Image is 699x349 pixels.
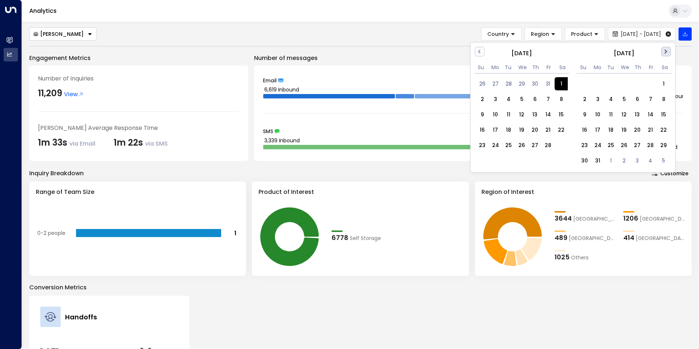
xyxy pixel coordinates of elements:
div: Choose Thursday, April 3rd, 2025 [631,154,644,167]
span: Buckinghamshire [569,234,616,242]
div: Saturday [559,64,566,71]
div: Choose Friday, April 4th, 2025 [644,154,657,167]
div: 1m 33s [38,136,95,149]
div: Choose Wednesday, February 26th, 2025 [515,139,528,152]
div: Choose Wednesday, February 19th, 2025 [515,123,528,136]
div: 1m 22s [114,136,168,149]
div: [DATE] [577,49,672,58]
div: Choose Saturday, April 5th, 2025 [657,154,670,167]
div: Choose Saturday, February 8th, 2025 [555,93,568,106]
div: 6778Self Storage [332,233,393,243]
div: SMS [263,129,683,134]
span: View [64,90,84,99]
tspan: 6,619 Inbound [264,86,299,93]
p: Conversion Metrics [29,283,692,292]
tspan: 0-2 people [37,229,65,237]
div: Choose Monday, March 24th, 2025 [591,139,604,152]
tspan: 3,339 Inbound [264,137,300,144]
span: Product [571,31,592,37]
span: Others [571,254,589,262]
div: 1025Others [555,252,616,262]
button: Previous Month [475,47,484,56]
div: [PERSON_NAME] Average Response Time [38,124,239,132]
div: Choose Saturday, February 22nd, 2025 [555,123,568,136]
a: Analytics [29,7,57,15]
div: Choose Thursday, February 20th, 2025 [528,123,541,136]
button: Next Month [661,47,671,56]
div: Choose Thursday, March 27th, 2025 [631,139,644,152]
span: via Email [69,139,95,148]
button: [DATE] - [DATE] [608,27,676,41]
div: [DATE] [474,49,569,58]
div: 1206West Midlands [623,213,685,223]
div: Choose Monday, March 3rd, 2025 [591,93,604,106]
div: Thursday [532,64,539,71]
button: Region [525,27,562,41]
div: Choose Monday, March 17th, 2025 [591,123,604,136]
div: Choose Friday, March 14th, 2025 [644,108,657,121]
div: Choose Friday, March 7th, 2025 [644,93,657,106]
div: Button group with a nested menu [29,27,97,41]
div: 1206 [623,213,638,223]
div: Choose Thursday, March 6th, 2025 [631,93,644,106]
div: Choose Wednesday, March 5th, 2025 [617,93,631,106]
div: Wednesday [518,64,525,71]
div: Choose Sunday, March 23rd, 2025 [578,139,591,152]
div: Inquiry Breakdown [29,169,84,178]
div: Choose Saturday, March 1st, 2025 [657,77,670,90]
div: Choose Wednesday, March 19th, 2025 [617,123,631,136]
span: [DATE] - [DATE] [621,31,661,37]
div: Choose Saturday, March 29th, 2025 [657,139,670,152]
div: Choose Thursday, March 13th, 2025 [631,108,644,121]
div: Choose Sunday, February 23rd, 2025 [476,139,489,152]
button: Customize [648,168,692,179]
div: Choose Monday, March 10th, 2025 [591,108,604,121]
div: Choose Monday, February 24th, 2025 [489,139,502,152]
div: [PERSON_NAME] [33,31,84,37]
span: Self Storage [350,234,381,242]
div: Sunday [478,64,484,71]
div: Monday [594,64,600,71]
div: Choose Thursday, February 27th, 2025 [528,139,541,152]
div: Choose Wednesday, February 12th, 2025 [515,108,528,121]
div: Choose Thursday, January 30th, 2025 [528,77,541,90]
tspan: 1 [234,229,237,237]
div: Choose Thursday, March 20th, 2025 [631,123,644,136]
div: Choose Tuesday, January 28th, 2025 [502,77,515,90]
div: Choose Thursday, February 6th, 2025 [528,93,541,106]
p: Engagement Metrics [29,54,248,63]
div: Choose Sunday, March 9th, 2025 [578,108,591,121]
h3: Product of Interest [258,188,462,196]
div: Choose Saturday, March 15th, 2025 [657,108,670,121]
div: Choose Sunday, January 26th, 2025 [476,77,489,90]
div: Choose Friday, February 7th, 2025 [541,93,555,106]
div: Choose Sunday, February 2nd, 2025 [476,93,489,106]
div: Choose Friday, March 28th, 2025 [644,139,657,152]
div: Month February, 2025 [476,75,568,152]
p: Number of messages [254,54,692,63]
div: Choose Monday, February 3rd, 2025 [489,93,502,106]
div: Choose Thursday, February 13th, 2025 [528,108,541,121]
div: Tuesday [505,64,511,71]
div: Choose Wednesday, January 29th, 2025 [515,77,528,90]
div: Choose Friday, February 28th, 2025 [541,139,555,152]
div: Sunday [580,64,586,71]
div: Choose Wednesday, March 12th, 2025 [617,108,631,121]
span: London [573,215,616,223]
div: Choose Tuesday, February 25th, 2025 [502,139,515,152]
div: Friday [546,64,552,71]
div: Tuesday [607,64,613,71]
div: Choose Monday, January 27th, 2025 [489,77,502,90]
div: 3644 [555,213,572,223]
button: [PERSON_NAME] [29,27,97,41]
div: Choose Sunday, March 16th, 2025 [578,123,591,136]
div: Choose Tuesday, February 18th, 2025 [502,123,515,136]
div: Choose Monday, March 31st, 2025 [591,154,604,167]
div: Choose Tuesday, March 18th, 2025 [604,123,617,136]
span: Region [531,31,549,37]
div: Friday [648,64,654,71]
div: Choose Sunday, March 2nd, 2025 [578,93,591,106]
div: Choose Wednesday, February 5th, 2025 [515,93,528,106]
div: Choose Friday, January 31st, 2025 [541,77,555,90]
button: Product [565,27,605,41]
